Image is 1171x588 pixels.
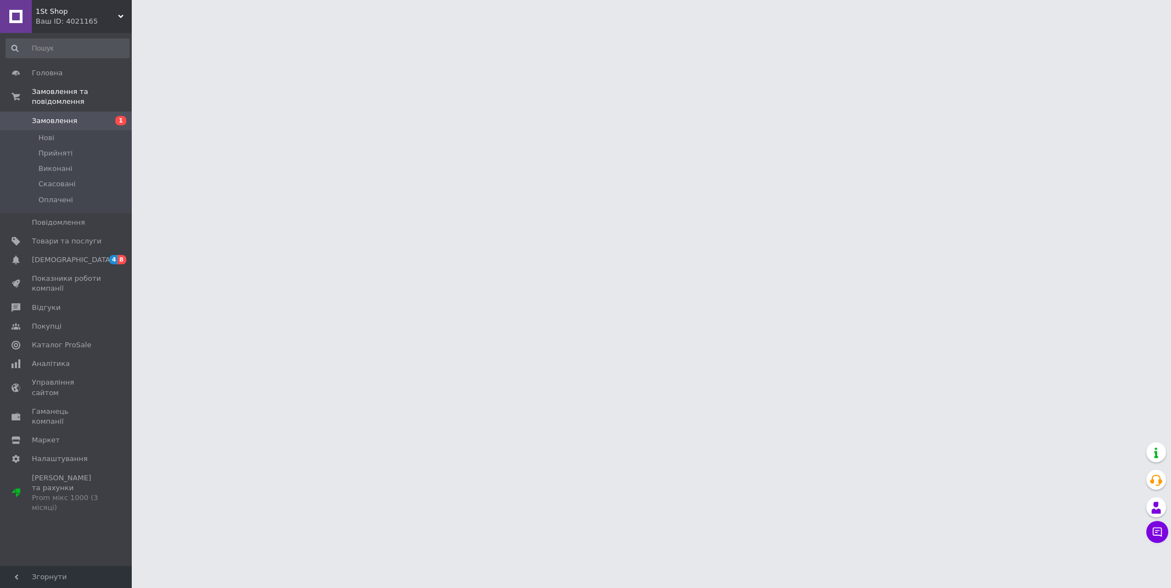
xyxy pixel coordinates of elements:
span: 4 [109,255,118,264]
div: Prom мікс 1000 (3 місяці) [32,493,102,513]
span: 8 [117,255,126,264]
span: [DEMOGRAPHIC_DATA] [32,255,113,265]
span: Прийняті [38,148,72,158]
span: 1St Shop [36,7,118,16]
span: 1 [115,116,126,125]
input: Пошук [5,38,130,58]
span: Замовлення та повідомлення [32,87,132,107]
span: Нові [38,133,54,143]
span: [PERSON_NAME] та рахунки [32,473,102,513]
span: Каталог ProSale [32,340,91,350]
div: Ваш ID: 4021165 [36,16,132,26]
span: Управління сайтом [32,378,102,397]
span: Товари та послуги [32,236,102,246]
span: Повідомлення [32,218,85,228]
span: Налаштування [32,454,88,464]
span: Виконані [38,164,72,174]
span: Скасовані [38,179,76,189]
span: Аналітика [32,359,70,369]
span: Відгуки [32,303,60,313]
span: Покупці [32,321,61,331]
button: Чат з покупцем [1146,521,1168,543]
span: Головна [32,68,63,78]
span: Гаманець компанії [32,407,102,426]
span: Замовлення [32,116,77,126]
span: Маркет [32,435,60,445]
span: Оплачені [38,195,73,205]
span: Показники роботи компанії [32,274,102,293]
